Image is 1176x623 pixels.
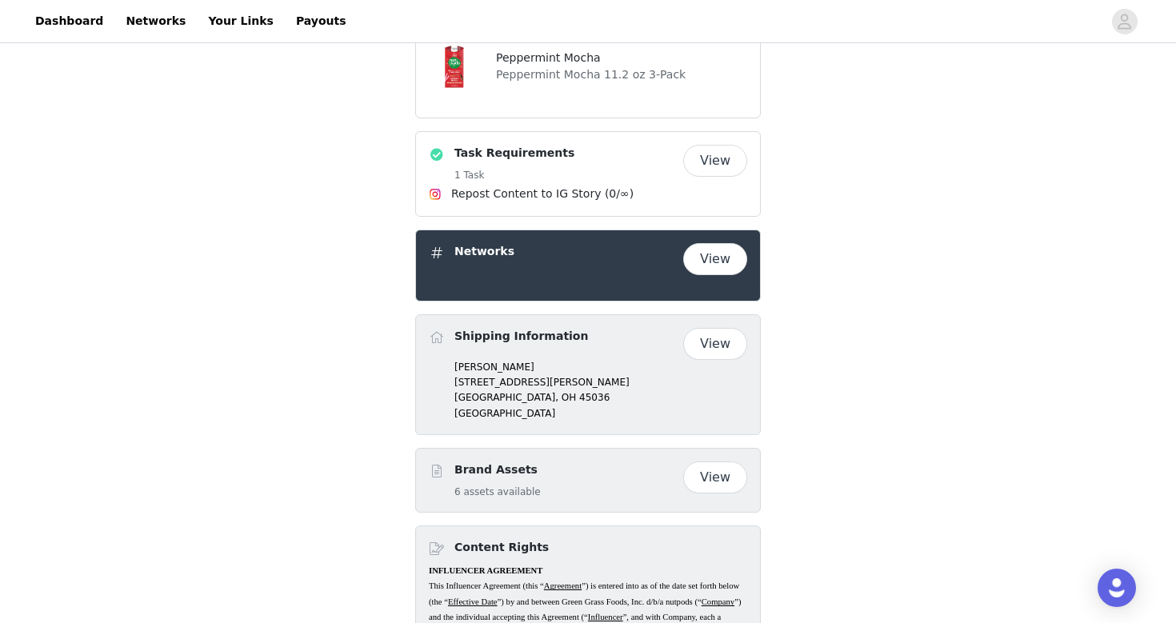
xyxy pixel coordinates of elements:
h4: Networks [454,243,514,260]
h4: Task Requirements [454,145,574,162]
img: Instagram Icon [429,188,442,201]
div: Task Requirements [415,131,761,217]
h4: Peppermint Mocha [496,50,686,66]
div: Shipping Information [415,314,761,435]
span: ”) by and between Green Grass Foods, Inc. d/b/a nutpods (“ [498,597,702,606]
span: INFLUENCER AGREEMENT [429,566,542,575]
span: [GEOGRAPHIC_DATA], [454,392,558,403]
p: [PERSON_NAME] [454,360,747,374]
div: Brand Assets [415,448,761,513]
a: Your Links [198,3,283,39]
div: avatar [1117,9,1132,34]
div: Open Intercom Messenger [1098,569,1136,607]
span: This Influencer Agreement (this “ [429,581,544,590]
img: Peppermint Mocha [429,41,480,92]
span: 45036 [579,392,610,403]
p: [GEOGRAPHIC_DATA] [454,406,747,421]
span: Influencer [588,613,623,621]
a: Payouts [286,3,356,39]
span: Repost Content to IG Story (0/∞) [451,186,634,202]
span: Company [702,597,734,606]
a: Networks [116,3,195,39]
h5: 6 assets available [454,485,541,499]
span: Agreement [544,581,582,590]
h4: Content Rights [454,539,549,556]
button: View [683,461,747,493]
h5: 1 Task [454,168,574,182]
button: View [683,145,747,177]
p: Peppermint Mocha 11.2 oz 3-Pack [496,66,686,83]
div: Networks [415,230,761,302]
span: Effective Date [448,597,498,606]
button: View [683,243,747,275]
h4: Shipping Information [454,328,588,345]
h4: Brand Assets [454,461,541,478]
p: [STREET_ADDRESS][PERSON_NAME] [454,375,747,389]
span: ”) is entered into as of the date set forth below (the “ [429,581,742,606]
span: OH [562,392,576,403]
a: Dashboard [26,3,113,39]
button: View [683,328,747,360]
